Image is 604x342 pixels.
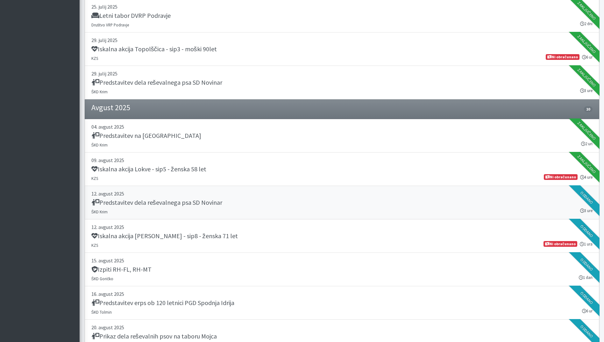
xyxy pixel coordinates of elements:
[91,243,98,248] small: KZS
[91,45,217,53] h5: Iskalna akcija Topolščica - sip3 - moški 90let
[91,266,152,273] h5: Izpiti RH-FL, RH-MT
[91,156,593,164] p: 09. avgust 2025
[91,79,222,86] h5: Predstavitev dela reševalnega psa SD Novinar
[85,66,599,99] a: 29. julij 2025 Predstavitev dela reševalnega psa SD Novinar ŠKD Krim 3 ure Zaključeno
[91,332,217,340] h5: Prikaz dela reševalnih psov na taboru Mojca
[91,276,114,281] small: ŠKD Goričko
[91,324,593,331] p: 20. avgust 2025
[91,299,234,307] h5: Predstavitev erps ob 120 letnici PGD Spodnja Idrija
[544,174,577,180] span: Ni obračunano
[85,186,599,219] a: 12. avgust 2025 Predstavitev dela reševalnega psa SD Novinar ŠKD Krim 3 ure Oddano
[91,89,108,94] small: ŠKD Krim
[91,257,593,264] p: 15. avgust 2025
[91,209,108,214] small: ŠKD Krim
[85,286,599,320] a: 16. avgust 2025 Predstavitev erps ob 120 letnici PGD Spodnja Idrija ŠKD Tolmin 6 ur Oddano
[91,290,593,298] p: 16. avgust 2025
[91,165,206,173] h5: Iskalna akcija Lokve - sip5 - ženska 58 let
[91,36,593,44] p: 29. julij 2025
[91,22,129,27] small: Društvo VRP Podravje
[91,142,108,147] small: ŠKD Krim
[91,12,171,19] h5: Letni tabor DVRP Podravje
[584,106,592,112] span: 10
[85,32,599,66] a: 29. julij 2025 Iskalna akcija Topolščica - sip3 - moški 90let KZS 6 ur Ni obračunano Zaključeno
[85,153,599,186] a: 09. avgust 2025 Iskalna akcija Lokve - sip5 - ženska 58 let KZS 4 ure Ni obračunano Zaključeno
[85,219,599,253] a: 12. avgust 2025 Iskalna akcija [PERSON_NAME] - sip8 - ženska 71 let KZS 1 ura Ni obračunano Oddano
[91,176,98,181] small: KZS
[91,310,112,315] small: ŠKD Tolmin
[85,119,599,153] a: 04. avgust 2025 Predstavitev na [GEOGRAPHIC_DATA] ŠKD Krim 2 uri Zaključeno
[91,190,593,197] p: 12. avgust 2025
[91,103,130,112] h4: Avgust 2025
[546,54,579,60] span: Ni obračunano
[91,132,201,139] h5: Predstavitev na [GEOGRAPHIC_DATA]
[91,3,593,11] p: 25. julij 2025
[91,199,222,206] h5: Predstavitev dela reševalnega psa SD Novinar
[91,56,98,61] small: KZS
[91,223,593,231] p: 12. avgust 2025
[85,253,599,286] a: 15. avgust 2025 Izpiti RH-FL, RH-MT ŠKD Goričko 1 dan Oddano
[91,232,238,240] h5: Iskalna akcija [PERSON_NAME] - sip8 - ženska 71 let
[91,123,593,131] p: 04. avgust 2025
[544,241,577,247] span: Ni obračunano
[91,70,593,77] p: 29. julij 2025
